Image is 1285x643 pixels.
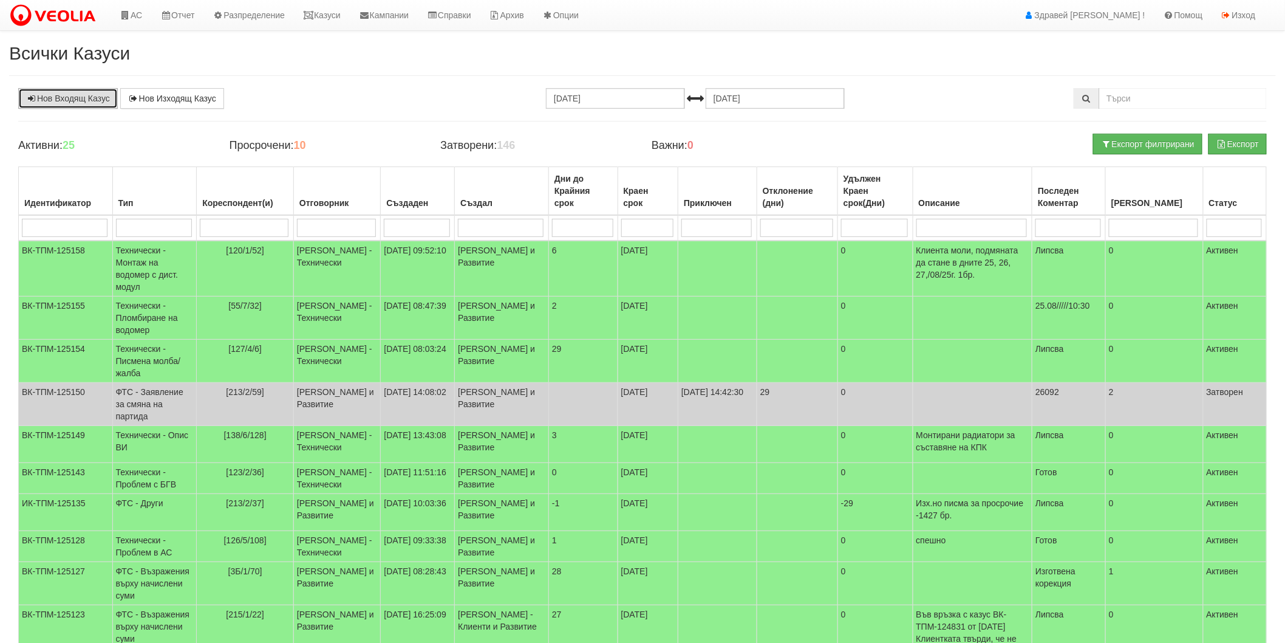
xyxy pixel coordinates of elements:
th: Създал: No sort applied, activate to apply an ascending sort [455,167,549,216]
b: 0 [687,139,694,151]
span: 25.08/////10:30 [1035,301,1090,311]
td: [PERSON_NAME] и Развитие [455,531,549,562]
td: 0 [1106,531,1203,562]
th: Последен Коментар: No sort applied, activate to apply an ascending sort [1032,167,1106,216]
td: [DATE] 09:33:38 [381,531,455,562]
td: [PERSON_NAME] - Технически [293,241,381,297]
div: Тип [116,194,194,211]
span: [127/4/6] [228,344,262,354]
span: 28 [552,566,562,576]
p: Изх.но писма за просрочие -1427 бр. [916,497,1029,521]
div: Последен Коментар [1035,182,1102,211]
span: Липсва [1035,246,1064,255]
td: [PERSON_NAME] - Технически [293,426,381,463]
div: Краен срок [621,182,675,211]
td: 0 [838,562,913,605]
div: Кореспондент(и) [200,194,290,211]
td: [PERSON_NAME] и Развитие [455,297,549,340]
td: Активен [1203,562,1266,605]
td: [PERSON_NAME] и Развитие [455,383,549,426]
input: Търсене по Идентификатор, Бл/Вх/Ап, Тип, Описание, Моб. Номер, Имейл, Файл, Коментар, [1099,88,1267,109]
td: [PERSON_NAME] и Развитие [455,241,549,297]
td: ВК-ТПМ-125155 [19,297,113,340]
th: Брой Файлове: No sort applied, activate to apply an ascending sort [1106,167,1203,216]
td: [PERSON_NAME] и Развитие [455,494,549,531]
span: [213/2/59] [226,387,264,397]
td: [DATE] [618,340,678,383]
p: Монтирани радиатори за съставяне на КПК [916,429,1029,453]
td: 1 [1106,562,1203,605]
td: [DATE] 13:43:08 [381,426,455,463]
td: [PERSON_NAME] и Развитие [455,340,549,383]
span: 26092 [1035,387,1059,397]
td: ВК-ТПМ-125127 [19,562,113,605]
td: Технически - Монтаж на водомер с дист. модул [112,241,197,297]
span: [123/2/36] [226,467,264,477]
th: Отговорник: No sort applied, activate to apply an ascending sort [293,167,381,216]
b: 146 [497,139,515,151]
div: Описание [916,194,1029,211]
span: 6 [552,246,557,255]
th: Статус: No sort applied, activate to apply an ascending sort [1203,167,1266,216]
h4: Затворени: [440,140,633,152]
span: [120/1/52] [226,246,264,255]
span: Готов [1035,467,1057,477]
span: 27 [552,610,562,619]
span: [3Б/1/70] [228,566,262,576]
td: [DATE] [618,383,678,426]
td: ВК-ТПМ-125143 [19,463,113,494]
div: Приключен [681,194,754,211]
td: 0 [1106,241,1203,297]
td: ВК-ТПМ-125158 [19,241,113,297]
th: Удължен Краен срок(Дни): No sort applied, activate to apply an ascending sort [838,167,913,216]
th: Създаден: No sort applied, activate to apply an ascending sort [381,167,455,216]
button: Експорт филтрирани [1093,134,1202,154]
td: [DATE] [618,463,678,494]
a: Нов Входящ Казус [18,88,118,109]
td: 0 [1106,494,1203,531]
img: VeoliaLogo.png [9,3,101,29]
td: 0 [838,241,913,297]
span: 3 [552,430,557,440]
td: 0 [838,383,913,426]
td: [DATE] 14:42:30 [678,383,757,426]
th: Идентификатор: No sort applied, activate to apply an ascending sort [19,167,113,216]
th: Краен срок: No sort applied, activate to apply an ascending sort [618,167,678,216]
div: [PERSON_NAME] [1109,194,1199,211]
span: Липсва [1035,498,1064,508]
td: ИК-ТПМ-125135 [19,494,113,531]
span: 29 [552,344,562,354]
span: Изготвена корекция [1035,566,1075,588]
td: Активен [1203,494,1266,531]
td: [DATE] 11:51:16 [381,463,455,494]
td: 2 [1106,383,1203,426]
div: Създал [458,194,545,211]
span: 0 [552,467,557,477]
td: ВК-ТПМ-125154 [19,340,113,383]
span: 1 [552,535,557,545]
button: Експорт [1208,134,1267,154]
div: Идентификатор [22,194,109,211]
td: Затворен [1203,383,1266,426]
td: Технически - Проблем с БГВ [112,463,197,494]
th: Кореспондент(и): No sort applied, activate to apply an ascending sort [197,167,294,216]
td: [PERSON_NAME] и Развитие [293,383,381,426]
td: ВК-ТПМ-125150 [19,383,113,426]
span: Липсва [1035,430,1064,440]
td: -29 [838,494,913,531]
td: [DATE] [618,531,678,562]
td: 0 [838,531,913,562]
td: [DATE] 08:28:43 [381,562,455,605]
td: ФТС - Заявление за смяна на партида [112,383,197,426]
th: Тип: No sort applied, activate to apply an ascending sort [112,167,197,216]
td: ФТС - Възражения върху начислени суми [112,562,197,605]
span: [138/6/128] [224,430,267,440]
td: Технически - Пломбиране на водомер [112,297,197,340]
b: 10 [294,139,306,151]
div: Удължен Краен срок(Дни) [841,170,910,211]
td: 0 [1106,340,1203,383]
p: спешно [916,534,1029,546]
td: ВК-ТПМ-125128 [19,531,113,562]
td: 0 [1106,297,1203,340]
td: [DATE] 10:03:36 [381,494,455,531]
